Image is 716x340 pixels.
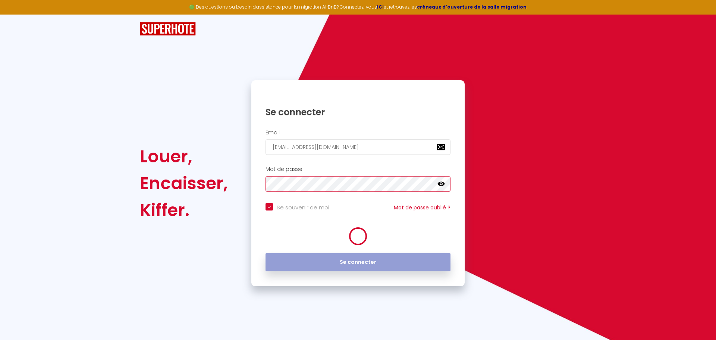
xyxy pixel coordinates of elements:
[266,106,450,118] h1: Se connecter
[417,4,527,10] a: créneaux d'ouverture de la salle migration
[140,143,228,170] div: Louer,
[266,139,450,155] input: Ton Email
[140,170,228,197] div: Encaisser,
[6,3,28,25] button: Ouvrir le widget de chat LiveChat
[266,253,450,272] button: Se connecter
[140,22,196,36] img: SuperHote logo
[140,197,228,224] div: Kiffer.
[394,204,450,211] a: Mot de passe oublié ?
[377,4,384,10] a: ICI
[266,130,450,136] h2: Email
[266,166,450,172] h2: Mot de passe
